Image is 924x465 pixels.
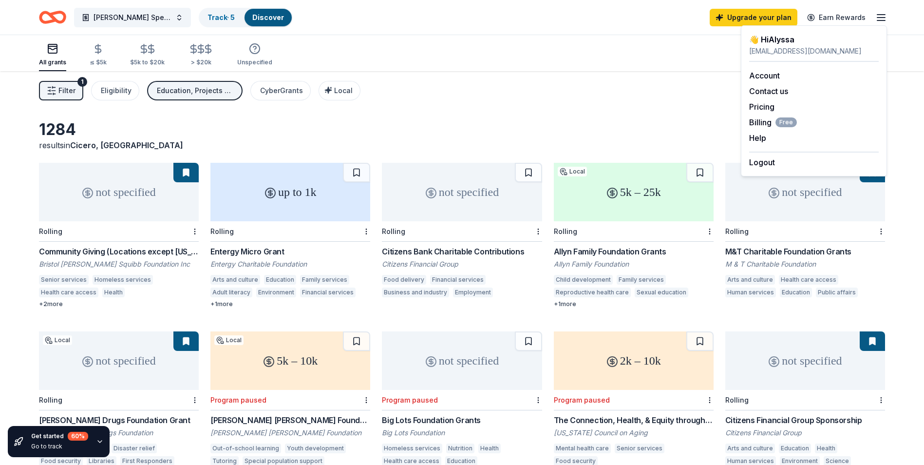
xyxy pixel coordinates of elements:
[554,331,714,390] div: 2k – 10k
[749,102,774,112] a: Pricing
[554,428,714,438] div: [US_STATE] Council on Aging
[554,300,714,308] div: + 1 more
[815,444,837,453] div: Health
[74,8,191,27] button: [PERSON_NAME] Speech and Language program
[779,444,811,453] div: Education
[554,396,610,404] div: Program paused
[382,414,542,426] div: Big Lots Foundation Grants
[725,414,885,426] div: Citizens Financial Group Sponsorship
[207,13,235,21] a: Track· 5
[749,34,879,45] div: 👋 Hi Alyssa
[382,227,405,235] div: Rolling
[147,81,243,100] button: Education, Projects & programming
[749,45,879,57] div: [EMAIL_ADDRESS][DOMAIN_NAME]
[64,140,183,150] span: in
[39,58,66,66] div: All grants
[31,443,88,450] div: Go to track
[382,246,542,257] div: Citizens Bank Charitable Contributions
[749,85,788,97] button: Contact us
[725,275,775,285] div: Arts and culture
[554,227,577,235] div: Rolling
[264,275,296,285] div: Education
[237,58,272,66] div: Unspecified
[210,227,234,235] div: Rolling
[214,335,244,345] div: Local
[382,288,449,297] div: Business and industry
[39,288,98,297] div: Health care access
[39,163,199,221] div: not specified
[749,132,766,144] button: Help
[58,85,75,97] span: Filter
[319,81,360,100] button: Local
[130,58,165,66] div: $5k to $20k
[210,414,370,426] div: [PERSON_NAME] [PERSON_NAME] Foundation Grant
[554,163,714,221] div: 5k – 25k
[93,275,153,285] div: Homeless services
[775,117,797,127] span: Free
[90,58,107,66] div: ≤ $5k
[801,9,871,26] a: Earn Rewards
[210,163,370,308] a: up to 1kRollingEntergy Micro GrantEntergy Charitable FoundationArts and cultureEducationFamily se...
[188,58,214,66] div: > $20k
[39,259,199,269] div: Bristol [PERSON_NAME] Squibb Foundation Inc
[558,167,587,176] div: Local
[94,12,171,23] span: [PERSON_NAME] Speech and Language program
[725,331,885,390] div: not specified
[635,288,688,297] div: Sexual education
[39,300,199,308] div: + 2 more
[39,246,199,257] div: Community Giving (Locations except [US_STATE])
[39,81,83,100] button: Filter1
[39,331,199,390] div: not specified
[260,85,303,97] div: CyberGrants
[130,39,165,71] button: $5k to $20k
[382,163,542,221] div: not specified
[617,275,666,285] div: Family services
[252,13,284,21] a: Discover
[199,8,293,27] button: Track· 5Discover
[210,331,370,390] div: 5k – 10k
[749,156,775,168] button: Logout
[237,39,272,71] button: Unspecified
[554,246,714,257] div: Allyn Family Foundation Grants
[39,275,89,285] div: Senior services
[188,39,214,71] button: > $20k
[101,85,132,97] div: Eligibility
[31,432,88,441] div: Get started
[210,288,252,297] div: Adult literacy
[382,396,438,404] div: Program paused
[77,77,87,87] div: 1
[478,444,501,453] div: Health
[554,288,631,297] div: Reproductive health care
[210,246,370,257] div: Entergy Micro Grant
[157,85,235,97] div: Education, Projects & programming
[300,275,349,285] div: Family services
[382,331,542,390] div: not specified
[725,428,885,438] div: Citizens Financial Group
[453,288,493,297] div: Employment
[725,396,749,404] div: Rolling
[334,86,353,95] span: Local
[382,275,426,285] div: Food delivery
[43,335,72,345] div: Local
[39,39,66,71] button: All grants
[91,81,139,100] button: Eligibility
[210,428,370,438] div: [PERSON_NAME] [PERSON_NAME] Foundation
[382,428,542,438] div: Big Lots Foundation
[210,163,370,221] div: up to 1k
[615,444,664,453] div: Senior services
[300,288,356,297] div: Financial services
[725,163,885,221] div: not specified
[39,139,199,151] div: results
[68,432,88,441] div: 60 %
[749,71,780,80] a: Account
[749,116,797,128] span: Billing
[210,444,281,453] div: Out-of-school learning
[285,444,346,453] div: Youth development
[554,259,714,269] div: Allyn Family Foundation
[554,163,714,308] a: 5k – 25kLocalRollingAllyn Family Foundation GrantsAllyn Family FoundationChild developmentFamily ...
[780,288,812,297] div: Education
[210,300,370,308] div: + 1 more
[210,396,266,404] div: Program paused
[39,396,62,404] div: Rolling
[39,227,62,235] div: Rolling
